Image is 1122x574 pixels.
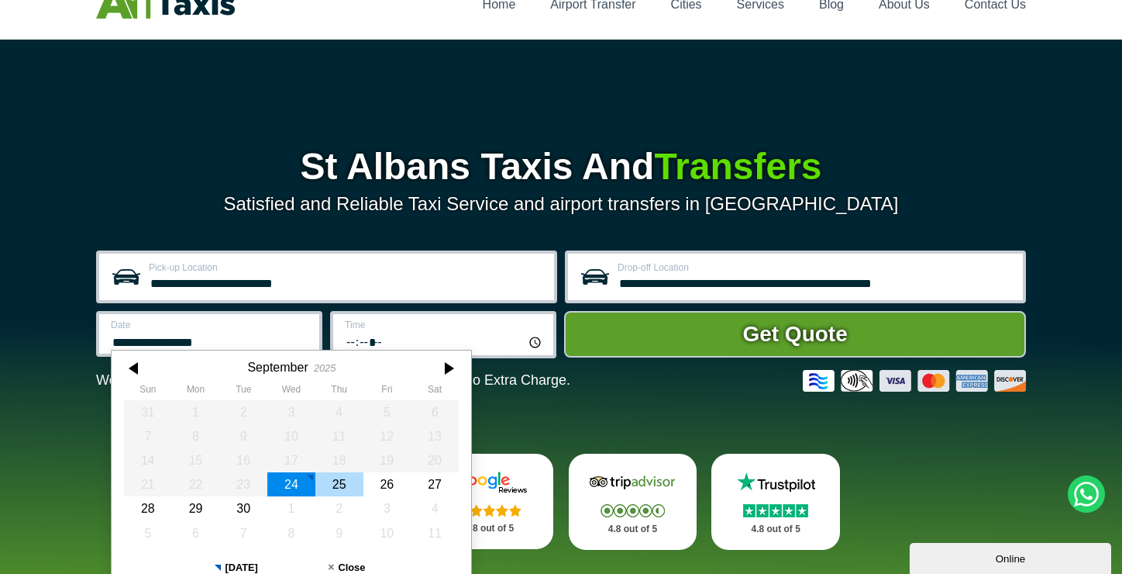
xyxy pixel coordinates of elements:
div: 10 September 2025 [267,424,315,448]
button: Get Quote [564,311,1026,358]
div: 24 September 2025 [267,472,315,496]
div: 29 September 2025 [172,496,220,520]
div: 2025 [314,362,336,374]
div: 31 August 2025 [124,400,172,424]
h1: St Albans Taxis And [96,148,1026,185]
p: 4.8 out of 5 [728,520,823,539]
div: 02 September 2025 [219,400,267,424]
div: 30 September 2025 [219,496,267,520]
div: 21 September 2025 [124,472,172,496]
div: 19 September 2025 [363,448,411,472]
div: 08 September 2025 [172,424,220,448]
div: 17 September 2025 [267,448,315,472]
div: 20 September 2025 [411,448,459,472]
a: Google Stars 4.8 out of 5 [425,454,554,549]
div: 11 October 2025 [411,521,459,545]
div: 04 September 2025 [315,400,363,424]
div: 14 September 2025 [124,448,172,472]
div: 09 October 2025 [315,521,363,545]
iframe: chat widget [910,540,1114,574]
div: 27 September 2025 [411,472,459,496]
th: Sunday [124,384,172,399]
div: 15 September 2025 [172,448,220,472]
div: 16 September 2025 [219,448,267,472]
p: 4.8 out of 5 [586,520,680,539]
div: 01 October 2025 [267,496,315,520]
div: 12 September 2025 [363,424,411,448]
div: 23 September 2025 [219,472,267,496]
span: Transfers [654,146,821,187]
p: 4.8 out of 5 [442,519,537,538]
th: Friday [363,384,411,399]
div: 03 October 2025 [363,496,411,520]
div: 10 October 2025 [363,521,411,545]
a: Tripadvisor Stars 4.8 out of 5 [569,454,697,550]
div: 05 September 2025 [363,400,411,424]
div: 18 September 2025 [315,448,363,472]
p: We Now Accept Card & Contactless Payment In [96,372,570,389]
label: Date [111,320,310,330]
th: Saturday [411,384,459,399]
div: 08 October 2025 [267,521,315,545]
div: 07 October 2025 [219,521,267,545]
div: 06 October 2025 [172,521,220,545]
div: 13 September 2025 [411,424,459,448]
div: 02 October 2025 [315,496,363,520]
img: Stars [457,504,521,517]
th: Wednesday [267,384,315,399]
label: Pick-up Location [149,263,545,272]
img: Stars [601,504,665,517]
div: 11 September 2025 [315,424,363,448]
img: Stars [743,504,808,517]
div: 07 September 2025 [124,424,172,448]
p: Satisfied and Reliable Taxi Service and airport transfers in [GEOGRAPHIC_DATA] [96,193,1026,215]
div: 28 September 2025 [124,496,172,520]
th: Thursday [315,384,363,399]
div: 03 September 2025 [267,400,315,424]
div: 22 September 2025 [172,472,220,496]
img: Google [443,471,536,494]
a: Trustpilot Stars 4.8 out of 5 [711,454,840,550]
div: 01 September 2025 [172,400,220,424]
div: 05 October 2025 [124,521,172,545]
label: Drop-off Location [618,263,1014,272]
div: 26 September 2025 [363,472,411,496]
img: Credit And Debit Cards [803,370,1026,392]
div: September [247,360,308,375]
img: Tripadvisor [586,471,679,494]
div: 09 September 2025 [219,424,267,448]
th: Monday [172,384,220,399]
div: 06 September 2025 [411,400,459,424]
th: Tuesday [219,384,267,399]
div: 25 September 2025 [315,472,363,496]
label: Time [345,320,544,330]
div: 04 October 2025 [411,496,459,520]
img: Trustpilot [729,471,822,494]
span: The Car at No Extra Charge. [393,372,570,388]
